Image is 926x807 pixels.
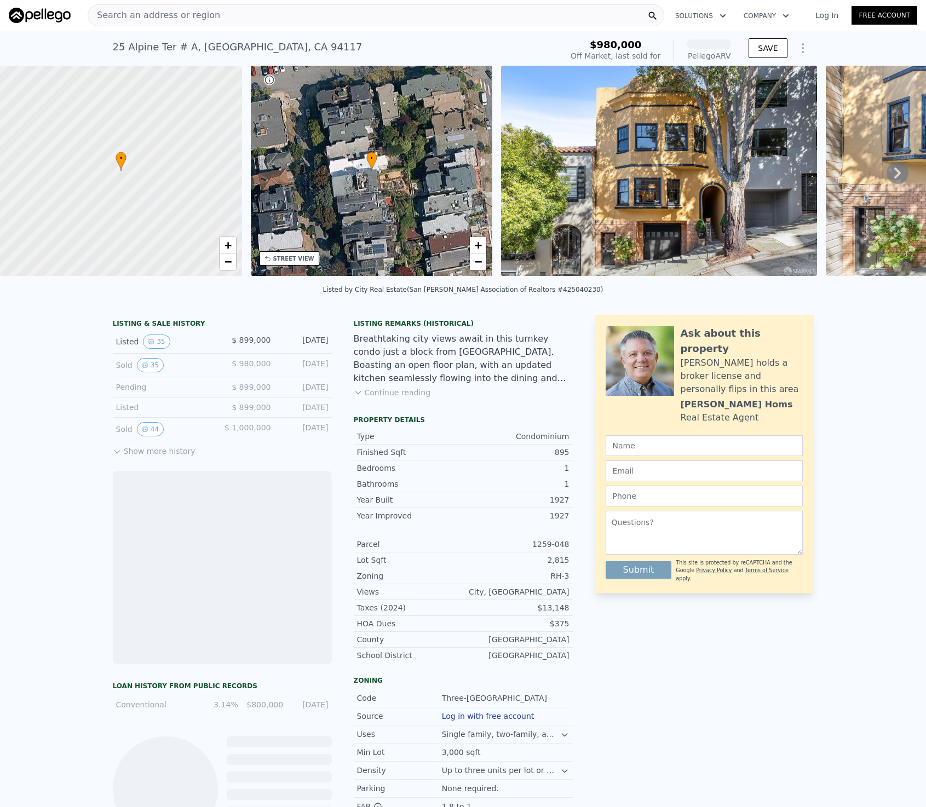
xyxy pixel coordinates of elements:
div: $375 [463,618,570,629]
button: View historical data [137,358,164,372]
div: [DATE] [280,402,329,413]
img: Pellego [9,8,71,23]
a: Free Account [852,6,917,25]
div: [DATE] [290,699,328,710]
div: This site is protected by reCAPTCHA and the Google and apply. [676,559,802,583]
div: Real Estate Agent [681,411,759,424]
button: Show more history [113,441,195,457]
div: Breathtaking city views await in this turnkey condo just a block from [GEOGRAPHIC_DATA]. Boasting... [354,332,573,385]
div: Single family, two-family, and three-family houses. [442,729,561,740]
button: Submit [606,561,672,579]
div: [DATE] [280,422,329,436]
input: Name [606,435,803,456]
div: • [116,152,126,171]
div: Taxes (2024) [357,602,463,613]
a: Zoom out [220,253,236,270]
input: Email [606,460,803,481]
div: Listed by City Real Estate (San [PERSON_NAME] Association of Realtors #425040230) [323,286,603,293]
a: Terms of Service [745,567,789,573]
span: + [224,238,231,252]
button: Solutions [666,6,735,26]
span: $ 1,000,000 [225,423,271,432]
div: Condominium [463,431,570,442]
button: View historical data [137,422,164,436]
div: Year Built [357,494,463,505]
div: Conventional [116,699,193,710]
a: Zoom out [470,253,486,270]
div: Uses [357,729,442,740]
div: Sold [116,358,214,372]
div: HOA Dues [357,618,463,629]
span: − [224,255,231,268]
input: Phone [606,486,803,506]
div: [GEOGRAPHIC_DATA] [463,650,570,661]
div: 895 [463,447,570,458]
div: Year Improved [357,510,463,521]
div: $800,000 [245,699,283,710]
button: Company [735,6,798,26]
a: Log In [802,10,852,21]
div: Zoning [354,676,573,685]
span: $980,000 [590,39,642,50]
button: SAVE [749,38,787,58]
div: [DATE] [280,358,329,372]
span: − [475,255,482,268]
div: Bathrooms [357,479,463,489]
div: RH-3 [463,570,570,581]
div: Type [357,431,463,442]
div: 1927 [463,510,570,521]
div: Bedrooms [357,463,463,474]
div: Loan history from public records [113,682,332,690]
button: Show Options [792,37,814,59]
div: Sold [116,422,214,436]
div: [PERSON_NAME] holds a broker license and personally flips in this area [681,356,803,396]
div: Parking [357,783,442,794]
div: 25 Alpine Ter # A , [GEOGRAPHIC_DATA] , CA 94117 [113,39,363,55]
div: STREET VIEW [273,255,314,263]
div: LISTING & SALE HISTORY [113,319,332,330]
div: Code [357,693,442,704]
div: $13,148 [463,602,570,613]
div: • [366,152,377,171]
div: 1 [463,463,570,474]
span: $ 980,000 [232,359,271,368]
div: [DATE] [280,382,329,393]
button: View historical data [143,335,170,349]
div: 2,815 [463,555,570,566]
div: 3.14% [199,699,238,710]
div: [PERSON_NAME] Homs [681,398,793,411]
span: Search an address or region [88,9,220,22]
button: Log in with free account [442,712,534,720]
img: Sale: 135456635 Parcel: 56216363 [501,66,817,276]
span: $ 899,000 [232,383,271,391]
div: Listing Remarks (Historical) [354,319,573,328]
div: Off Market, last sold for [571,50,660,61]
div: 1 [463,479,570,489]
span: • [116,153,126,163]
div: Parcel [357,539,463,550]
div: Zoning [357,570,463,581]
div: Lot Sqft [357,555,463,566]
div: Up to three units per lot or one unit per 1,000 sqft of lot area. [442,765,561,776]
span: + [475,238,482,252]
div: Min Lot [357,747,442,758]
div: None required. [442,783,501,794]
span: • [366,153,377,163]
button: Continue reading [354,387,431,398]
a: Zoom in [220,237,236,253]
div: [GEOGRAPHIC_DATA] [463,634,570,645]
div: Ask about this property [681,326,803,356]
div: School District [357,650,463,661]
div: Listed [116,335,214,349]
div: Three-[GEOGRAPHIC_DATA] [442,693,549,704]
div: Views [357,586,463,597]
div: City, [GEOGRAPHIC_DATA] [463,586,570,597]
span: $ 899,000 [232,403,271,412]
div: 1927 [463,494,570,505]
a: Privacy Policy [696,567,732,573]
div: 3,000 sqft [442,747,483,758]
div: [DATE] [280,335,329,349]
div: 1259-048 [463,539,570,550]
div: Pending [116,382,214,393]
div: Pellego ARV [687,50,731,61]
